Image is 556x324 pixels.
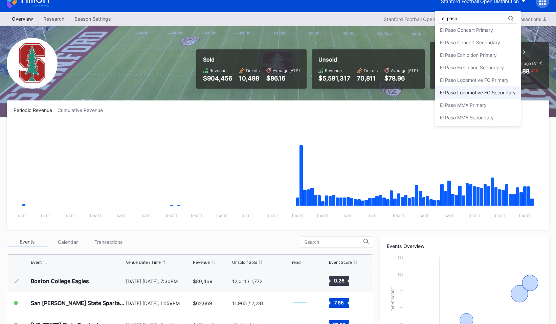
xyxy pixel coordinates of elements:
input: Search [442,16,501,21]
div: El Paso Concert Secondary [440,40,500,45]
div: El Paso MMA Secondary [440,115,494,120]
div: El Paso Locomotive FC Secondary [440,90,516,95]
div: El Paso MMA Primary [440,102,487,108]
div: El Paso Locomotive FC Primary [440,77,509,83]
div: El Paso Exhibition Secondary [440,65,504,70]
div: El Paso Exhibition Primary [440,52,497,58]
div: El Paso Concert Primary [440,27,493,33]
